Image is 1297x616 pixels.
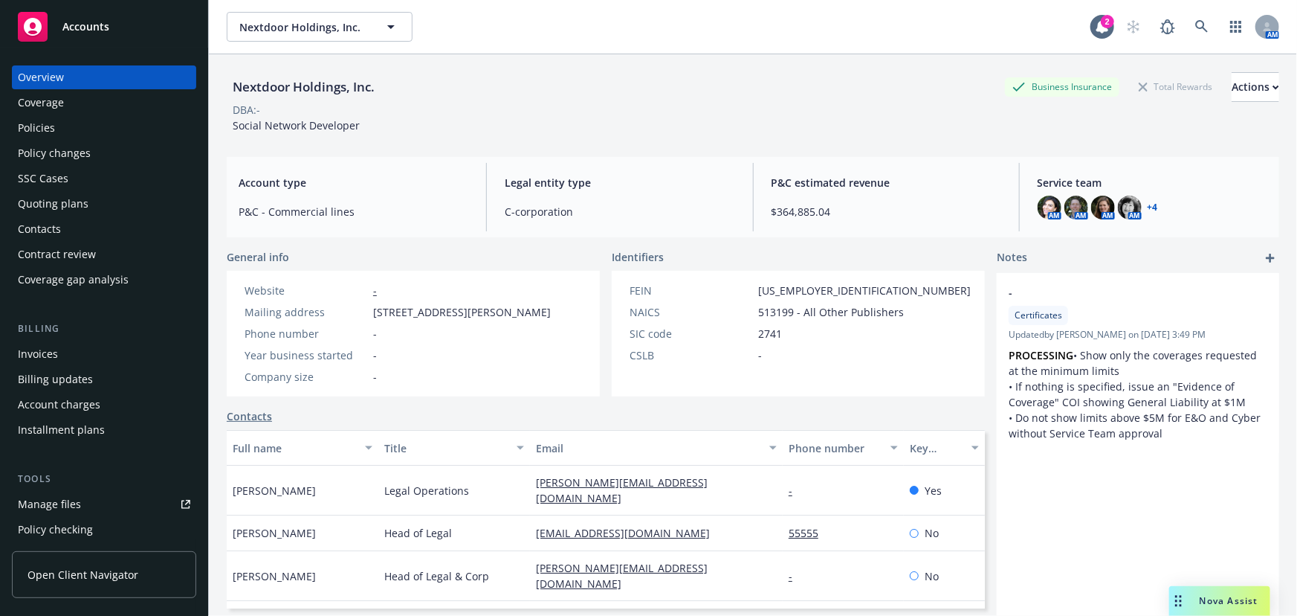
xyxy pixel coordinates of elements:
[1221,12,1251,42] a: Switch app
[997,249,1027,267] span: Notes
[12,342,196,366] a: Invoices
[12,268,196,292] a: Coverage gap analysis
[62,21,109,33] span: Accounts
[12,6,196,48] a: Accounts
[1064,196,1088,219] img: photo
[18,418,105,442] div: Installment plans
[772,204,1001,219] span: $364,885.04
[18,493,81,516] div: Manage files
[1261,249,1279,267] a: add
[18,518,93,542] div: Policy checking
[789,526,830,540] a: 55555
[1091,196,1115,219] img: photo
[12,493,196,516] a: Manage files
[505,204,734,219] span: C-corporation
[18,393,100,417] div: Account charges
[18,217,61,241] div: Contacts
[12,368,196,391] a: Billing updates
[758,304,904,320] span: 513199 - All Other Publishers
[18,342,58,366] div: Invoices
[536,561,708,591] a: [PERSON_NAME][EMAIL_ADDRESS][DOMAIN_NAME]
[18,116,55,140] div: Policies
[630,326,752,341] div: SIC code
[630,347,752,363] div: CSLB
[233,483,316,498] span: [PERSON_NAME]
[12,192,196,216] a: Quoting plans
[1232,72,1279,102] button: Actions
[18,65,64,89] div: Overview
[12,243,196,266] a: Contract review
[904,430,985,466] button: Key contact
[239,19,368,35] span: Nextdoor Holdings, Inc.
[1009,328,1267,341] span: Updated by [PERSON_NAME] on [DATE] 3:49 PM
[233,440,356,456] div: Full name
[1169,586,1270,616] button: Nova Assist
[384,483,469,498] span: Legal Operations
[373,304,551,320] span: [STREET_ADDRESS][PERSON_NAME]
[373,369,377,385] span: -
[536,475,708,505] a: [PERSON_NAME][EMAIL_ADDRESS][DOMAIN_NAME]
[18,167,68,190] div: SSC Cases
[227,12,413,42] button: Nextdoor Holdings, Inc.
[925,483,942,498] span: Yes
[18,243,96,266] div: Contract review
[505,175,734,190] span: Legal entity type
[233,525,316,541] span: [PERSON_NAME]
[18,141,91,165] div: Policy changes
[789,440,882,456] div: Phone number
[758,347,762,363] span: -
[997,273,1279,453] div: -CertificatesUpdatedby [PERSON_NAME] on [DATE] 3:49 PMPROCESSING• Show only the coverages request...
[227,408,272,424] a: Contacts
[1200,594,1258,607] span: Nova Assist
[12,217,196,241] a: Contacts
[1169,586,1188,616] div: Drag to move
[12,518,196,542] a: Policy checking
[789,484,804,498] a: -
[1232,73,1279,101] div: Actions
[384,525,452,541] span: Head of Legal
[630,304,752,320] div: NAICS
[1038,196,1061,219] img: photo
[1131,77,1220,96] div: Total Rewards
[612,249,664,265] span: Identifiers
[536,526,722,540] a: [EMAIL_ADDRESS][DOMAIN_NAME]
[925,568,939,584] span: No
[12,167,196,190] a: SSC Cases
[536,440,760,456] div: Email
[227,249,289,265] span: General info
[12,141,196,165] a: Policy changes
[239,204,468,219] span: P&C - Commercial lines
[233,118,360,132] span: Social Network Developer
[12,321,196,336] div: Billing
[245,369,367,385] div: Company size
[1015,309,1062,322] span: Certificates
[12,116,196,140] a: Policies
[227,77,381,97] div: Nextdoor Holdings, Inc.
[1009,285,1229,301] span: -
[18,368,93,391] div: Billing updates
[12,393,196,417] a: Account charges
[925,525,939,541] span: No
[227,430,378,466] button: Full name
[758,283,971,298] span: [US_EMPLOYER_IDENTIFICATION_NUMBER]
[239,175,468,190] span: Account type
[18,192,88,216] div: Quoting plans
[758,326,782,341] span: 2741
[1009,348,1073,362] strong: PROCESSING
[384,568,489,584] span: Head of Legal & Corp
[1038,175,1267,190] span: Service team
[373,283,377,298] a: -
[18,268,129,292] div: Coverage gap analysis
[1187,12,1217,42] a: Search
[12,418,196,442] a: Installment plans
[245,347,367,363] div: Year business started
[12,91,196,115] a: Coverage
[1005,77,1119,96] div: Business Insurance
[373,326,377,341] span: -
[1101,15,1114,28] div: 2
[245,304,367,320] div: Mailing address
[1153,12,1183,42] a: Report a Bug
[233,568,316,584] span: [PERSON_NAME]
[233,102,260,118] div: DBA: -
[18,91,64,115] div: Coverage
